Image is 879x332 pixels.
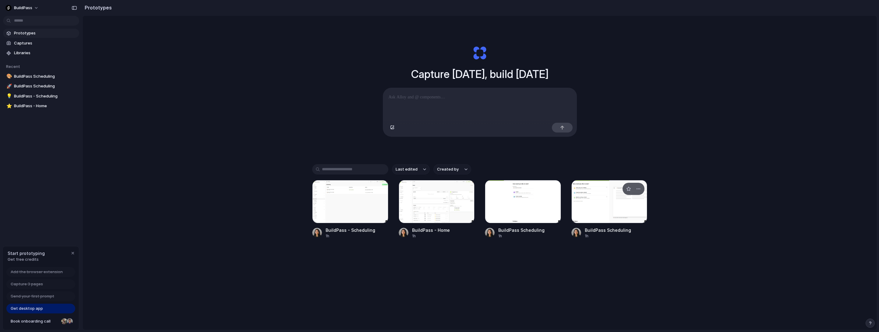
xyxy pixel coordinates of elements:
span: BuildPass [14,5,32,11]
a: Book onboarding call [6,316,75,326]
div: 🚀 [6,83,11,90]
div: 1h [412,233,450,239]
div: BuildPass Scheduling [585,227,631,233]
a: 💡BuildPass - Scheduling [3,92,79,101]
div: BuildPass Scheduling [498,227,545,233]
button: Created by [433,164,471,175]
a: ⭐BuildPass - Home [3,101,79,111]
span: Last edited [396,166,418,172]
span: Libraries [14,50,77,56]
a: BuildPass - HomeBuildPass - Home1h [399,180,475,239]
div: Nicole Kubica [61,318,68,325]
div: 1h [498,233,545,239]
span: Capture 3 pages [11,281,43,287]
span: BuildPass - Home [14,103,77,109]
span: Get desktop app [11,306,43,312]
span: Add the browser extension [11,269,63,275]
button: Last edited [392,164,430,175]
h1: Capture [DATE], build [DATE] [411,66,549,82]
a: BuildPass - SchedulingBuildPass - Scheduling1h [312,180,388,239]
button: BuildPass [3,3,42,13]
div: 💡 [6,93,11,100]
a: Prototypes [3,29,79,38]
span: Created by [437,166,459,172]
button: 🚀 [5,83,12,89]
span: Book onboarding call [11,318,59,324]
span: BuildPass Scheduling [14,83,77,89]
button: 🎨 [5,73,12,79]
span: Captures [14,40,77,46]
a: BuildPass SchedulingBuildPass Scheduling1h [485,180,561,239]
span: Send your first prompt [11,293,54,299]
span: BuildPass Scheduling [14,73,77,79]
span: Get free credits [8,256,45,263]
span: Start prototyping [8,250,45,256]
a: 🚀BuildPass Scheduling [3,82,79,91]
div: Christian Iacullo [66,318,73,325]
div: BuildPass - Scheduling [326,227,375,233]
a: 🎨BuildPass Scheduling [3,72,79,81]
button: ⭐ [5,103,12,109]
div: 🎨 [6,73,11,80]
h2: Prototypes [82,4,112,11]
div: ⭐ [6,103,11,110]
a: Libraries [3,48,79,58]
span: Prototypes [14,30,77,36]
a: Get desktop app [6,304,75,313]
span: BuildPass - Scheduling [14,93,77,99]
div: 1h [585,233,631,239]
span: Recent [6,64,20,69]
div: BuildPass - Home [412,227,450,233]
a: Captures [3,39,79,48]
button: 💡 [5,93,12,99]
div: 1h [326,233,375,239]
a: BuildPass SchedulingBuildPass Scheduling1h [571,180,648,239]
